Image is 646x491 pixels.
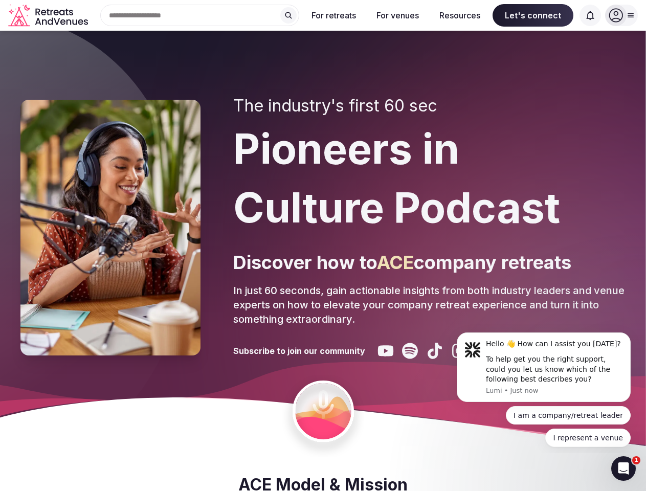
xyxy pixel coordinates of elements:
iframe: Intercom live chat [611,456,636,481]
button: Resources [431,4,488,27]
svg: Retreats and Venues company logo [8,4,90,27]
span: ACE [377,251,414,274]
span: 1 [632,456,640,464]
h1: Pioneers in Culture Podcast [233,120,626,237]
p: Discover how to company retreats [233,250,626,275]
span: Let's connect [493,4,573,27]
a: Visit the homepage [8,4,90,27]
h3: Subscribe to join our community [233,345,365,356]
button: For retreats [303,4,364,27]
iframe: Intercom notifications message [441,323,646,453]
img: Pioneers in Culture Podcast [20,100,201,355]
h2: The industry's first 60 sec [233,96,626,116]
p: In just 60 seconds, gain actionable insights from both industry leaders and venue experts on how ... [233,283,626,326]
button: For venues [368,4,427,27]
